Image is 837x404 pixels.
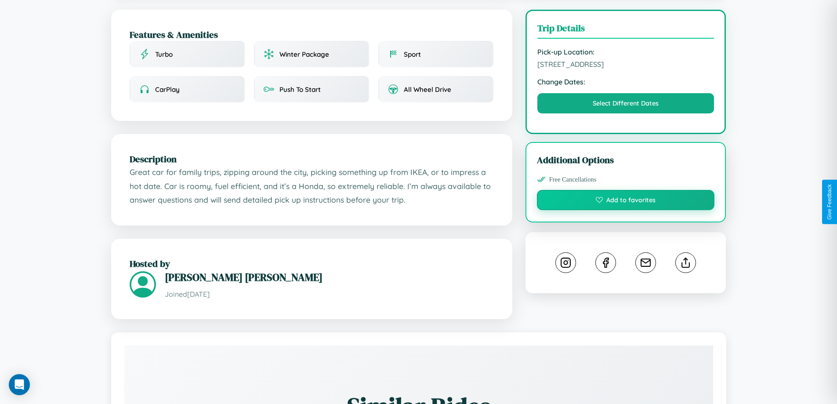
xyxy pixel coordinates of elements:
h2: Description [130,153,494,165]
h3: Trip Details [537,22,714,39]
strong: Change Dates: [537,77,714,86]
p: Great car for family trips, zipping around the city, picking something up from IKEA, or to impres... [130,165,494,207]
h3: [PERSON_NAME] [PERSON_NAME] [165,270,494,284]
h2: Hosted by [130,257,494,270]
span: Free Cancellations [549,176,597,183]
span: CarPlay [155,85,180,94]
div: Give Feedback [826,184,833,220]
span: Winter Package [279,50,329,58]
span: All Wheel Drive [404,85,451,94]
span: Turbo [155,50,173,58]
button: Add to favorites [537,190,715,210]
span: Push To Start [279,85,321,94]
strong: Pick-up Location: [537,47,714,56]
p: Joined [DATE] [165,288,494,301]
h2: Features & Amenities [130,28,494,41]
span: [STREET_ADDRESS] [537,60,714,69]
div: Open Intercom Messenger [9,374,30,395]
span: Sport [404,50,421,58]
h3: Additional Options [537,153,715,166]
button: Select Different Dates [537,93,714,113]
